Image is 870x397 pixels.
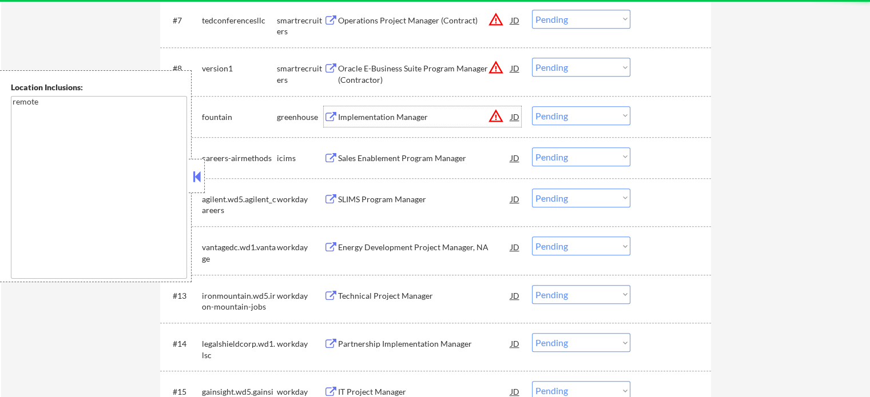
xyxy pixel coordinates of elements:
[202,111,277,123] div: fountain
[202,194,277,216] div: agilent.wd5.agilent_careers
[510,285,521,306] div: JD
[338,15,511,26] div: Operations Project Manager (Contract)
[202,15,277,26] div: tedconferencesllc
[277,63,324,85] div: smartrecruiters
[202,338,277,360] div: legalshieldcorp.wd1.lsc
[277,194,324,205] div: workday
[338,338,511,350] div: Partnership Implementation Manager
[510,147,521,168] div: JD
[510,236,521,257] div: JD
[173,338,193,350] div: #14
[510,333,521,354] div: JD
[173,290,193,302] div: #13
[338,242,511,253] div: Energy Development Project Manager, NA
[510,189,521,209] div: JD
[338,290,511,302] div: Technical Project Manager
[277,111,324,123] div: greenhouse
[11,82,187,93] div: Location Inclusions:
[202,153,277,164] div: careers-airmethods
[202,290,277,312] div: ironmountain.wd5.iron-mountain-jobs
[488,108,504,124] button: warning_amber
[277,290,324,302] div: workday
[338,153,511,164] div: Sales Enablement Program Manager
[338,63,511,85] div: Oracle E-Business Suite Program Manager (Contractor)
[173,15,193,26] div: #7
[338,111,511,123] div: Implementation Manager
[510,10,521,30] div: JD
[277,338,324,350] div: workday
[488,59,504,75] button: warning_amber
[277,15,324,37] div: smartrecruiters
[510,106,521,127] div: JD
[202,63,277,74] div: version1
[277,242,324,253] div: workday
[277,153,324,164] div: icims
[510,58,521,78] div: JD
[488,11,504,27] button: warning_amber
[173,63,193,74] div: #8
[338,194,511,205] div: SLIMS Program Manager
[202,242,277,264] div: vantagedc.wd1.vantage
